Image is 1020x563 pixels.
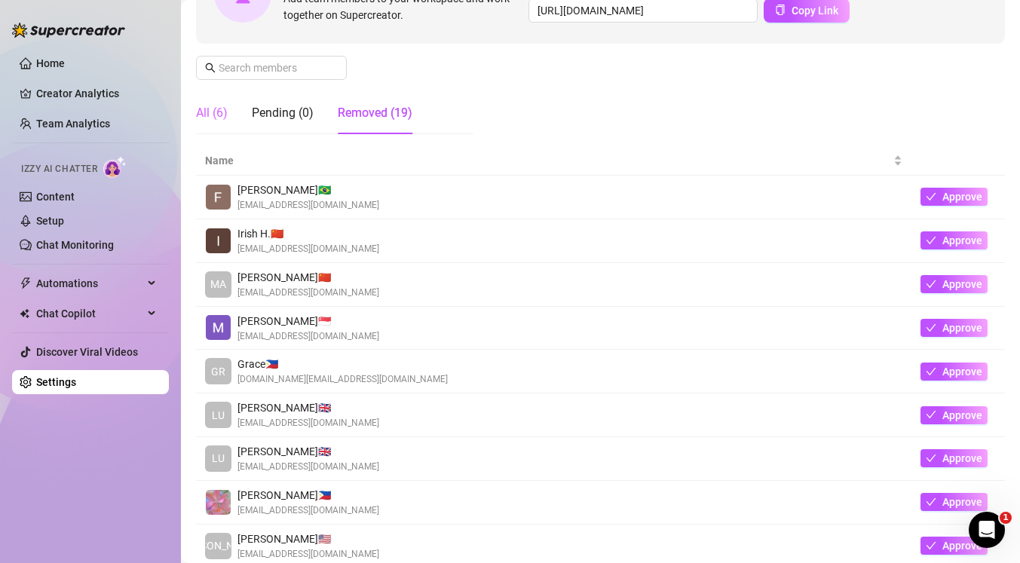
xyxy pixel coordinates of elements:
[942,278,982,290] span: Approve
[237,416,379,430] span: [EMAIL_ADDRESS][DOMAIN_NAME]
[206,228,231,253] img: Irish Hortillosa
[926,279,936,289] span: check
[196,104,228,122] div: All (6)
[942,191,982,203] span: Approve
[237,242,379,256] span: [EMAIL_ADDRESS][DOMAIN_NAME]
[237,399,379,416] span: [PERSON_NAME] 🇬🇧
[1000,512,1012,524] span: 1
[926,453,936,464] span: check
[237,269,379,286] span: [PERSON_NAME] 🇨🇳
[920,537,988,555] button: Approve
[926,540,936,551] span: check
[252,104,314,122] div: Pending (0)
[942,234,982,246] span: Approve
[20,308,29,319] img: Chat Copilot
[178,537,259,554] span: [PERSON_NAME]
[338,104,412,122] div: Removed (19)
[237,313,379,329] span: [PERSON_NAME] 🇸🇬
[920,319,988,337] button: Approve
[237,356,448,372] span: Grace 🇵🇭
[926,366,936,377] span: check
[205,63,216,73] span: search
[237,286,379,300] span: [EMAIL_ADDRESS][DOMAIN_NAME]
[210,276,226,292] span: MA
[792,5,838,17] span: Copy Link
[926,323,936,333] span: check
[103,156,127,178] img: AI Chatter
[237,487,379,503] span: [PERSON_NAME] 🇵🇭
[36,57,65,69] a: Home
[36,271,143,295] span: Automations
[21,162,97,176] span: Izzy AI Chatter
[942,496,982,508] span: Approve
[237,443,379,460] span: [PERSON_NAME] 🇬🇧
[942,322,982,334] span: Approve
[237,547,379,561] span: [EMAIL_ADDRESS][DOMAIN_NAME]
[942,452,982,464] span: Approve
[237,198,379,213] span: [EMAIL_ADDRESS][DOMAIN_NAME]
[237,225,379,242] span: Irish H. 🇨🇳
[942,540,982,552] span: Approve
[237,372,448,387] span: [DOMAIN_NAME][EMAIL_ADDRESS][DOMAIN_NAME]
[237,503,379,518] span: [EMAIL_ADDRESS][DOMAIN_NAME]
[206,490,231,515] img: Mary Jane
[36,239,114,251] a: Chat Monitoring
[969,512,1005,548] iframe: Intercom live chat
[212,407,225,424] span: LU
[206,185,231,210] img: Faye Chatter
[211,363,225,380] span: GR
[920,406,988,424] button: Approve
[36,376,76,388] a: Settings
[212,450,225,467] span: LU
[36,301,143,326] span: Chat Copilot
[206,315,231,340] img: Maddy Cruz
[942,366,982,378] span: Approve
[926,235,936,246] span: check
[237,460,379,474] span: [EMAIL_ADDRESS][DOMAIN_NAME]
[237,531,379,547] span: [PERSON_NAME] 🇺🇸
[20,277,32,289] span: thunderbolt
[36,118,110,130] a: Team Analytics
[36,215,64,227] a: Setup
[36,346,138,358] a: Discover Viral Videos
[775,5,786,15] span: copy
[920,231,988,249] button: Approve
[237,329,379,344] span: [EMAIL_ADDRESS][DOMAIN_NAME]
[219,60,326,76] input: Search members
[926,497,936,507] span: check
[920,188,988,206] button: Approve
[36,81,157,106] a: Creator Analytics
[36,191,75,203] a: Content
[926,409,936,420] span: check
[12,23,125,38] img: logo-BBDzfeDw.svg
[926,191,936,202] span: check
[920,275,988,293] button: Approve
[942,409,982,421] span: Approve
[920,363,988,381] button: Approve
[237,182,379,198] span: [PERSON_NAME] 🇧🇷
[920,493,988,511] button: Approve
[920,449,988,467] button: Approve
[205,152,890,169] span: Name
[196,146,911,176] th: Name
